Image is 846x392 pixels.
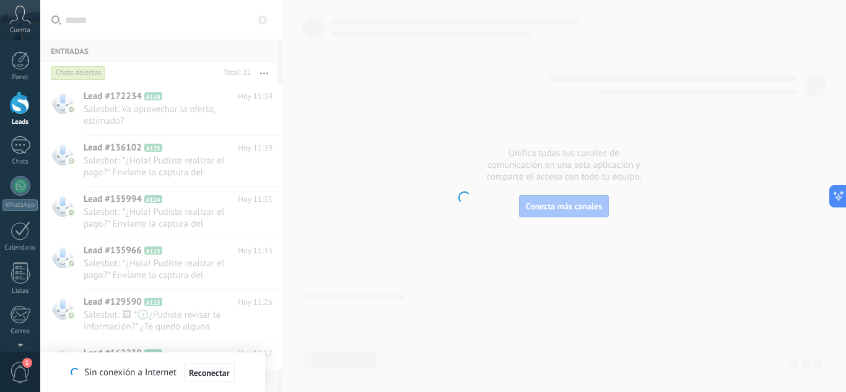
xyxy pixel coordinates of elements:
[22,358,32,368] span: 1
[2,328,38,336] div: Correo
[189,368,230,377] span: Reconectar
[2,118,38,126] div: Leads
[2,244,38,252] div: Calendario
[184,363,235,383] button: Reconectar
[2,158,38,166] div: Chats
[2,74,38,82] div: Panel
[2,199,38,211] div: WhatsApp
[10,27,30,35] span: Cuenta
[2,287,38,295] div: Listas
[71,362,234,383] div: Sin conexión a Internet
